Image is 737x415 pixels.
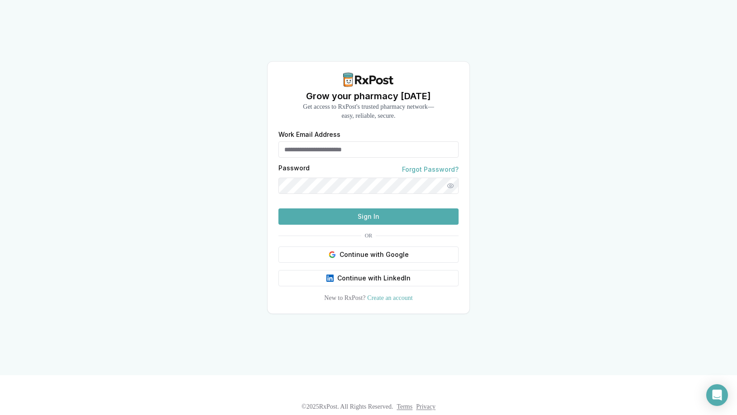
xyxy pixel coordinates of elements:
[416,403,435,410] a: Privacy
[278,165,310,174] label: Password
[278,270,459,286] button: Continue with LinkedIn
[367,294,412,301] a: Create an account
[340,72,397,87] img: RxPost Logo
[326,275,334,282] img: LinkedIn
[278,131,459,138] label: Work Email Address
[361,232,376,239] span: OR
[278,208,459,225] button: Sign In
[324,294,365,301] span: New to RxPost?
[402,165,459,174] a: Forgot Password?
[442,178,459,194] button: Show password
[303,102,434,121] p: Get access to RxPost's trusted pharmacy network— easy, reliable, secure.
[397,403,412,410] a: Terms
[329,251,336,258] img: Google
[706,384,728,406] div: Open Intercom Messenger
[303,90,434,102] h1: Grow your pharmacy [DATE]
[278,246,459,263] button: Continue with Google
